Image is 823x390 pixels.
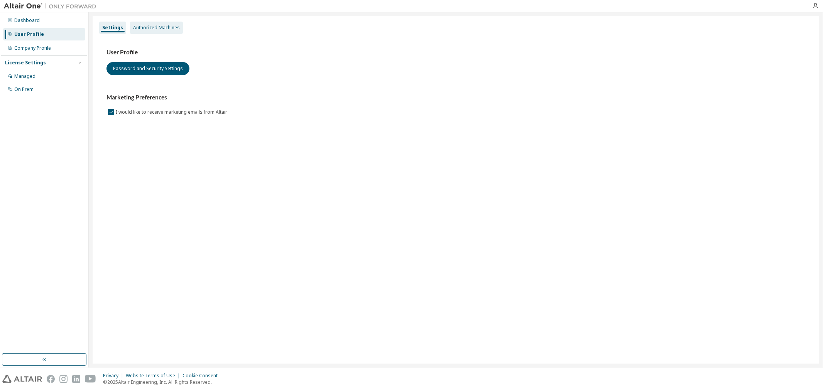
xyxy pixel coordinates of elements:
[103,373,126,379] div: Privacy
[14,73,35,79] div: Managed
[103,379,222,385] p: © 2025 Altair Engineering, Inc. All Rights Reserved.
[85,375,96,383] img: youtube.svg
[102,25,123,31] div: Settings
[126,373,183,379] div: Website Terms of Use
[2,375,42,383] img: altair_logo.svg
[72,375,80,383] img: linkedin.svg
[14,31,44,37] div: User Profile
[14,17,40,24] div: Dashboard
[116,108,229,117] label: I would like to receive marketing emails from Altair
[47,375,55,383] img: facebook.svg
[133,25,180,31] div: Authorized Machines
[59,375,68,383] img: instagram.svg
[4,2,100,10] img: Altair One
[14,45,51,51] div: Company Profile
[106,62,189,75] button: Password and Security Settings
[106,49,805,56] h3: User Profile
[14,86,34,92] div: On Prem
[106,94,805,101] h3: Marketing Preferences
[5,60,46,66] div: License Settings
[183,373,222,379] div: Cookie Consent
